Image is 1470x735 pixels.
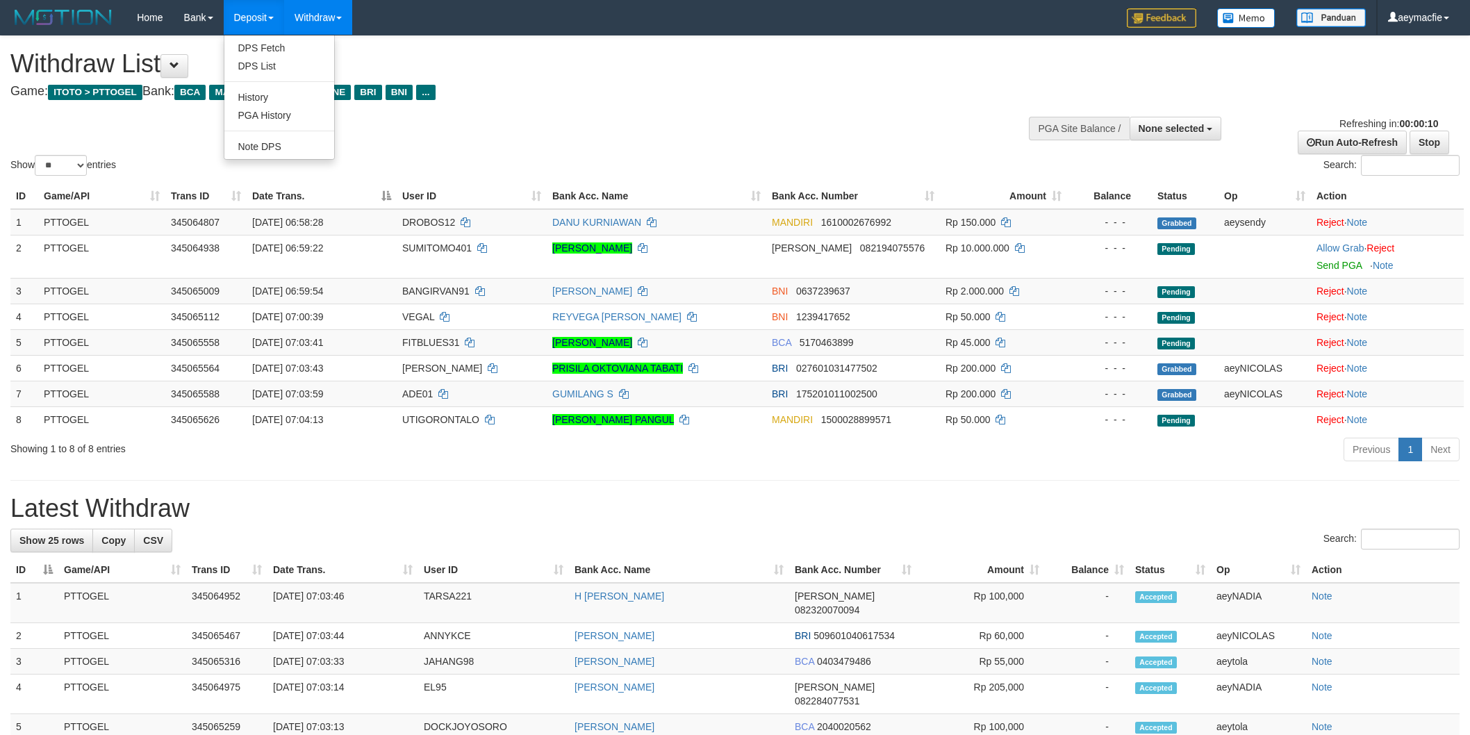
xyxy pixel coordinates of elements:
a: CSV [134,529,172,552]
td: PTTOGEL [38,355,165,381]
strong: 00:00:10 [1399,118,1438,129]
span: MANDIRI [772,217,813,228]
a: H [PERSON_NAME] [575,591,664,602]
td: Rp 100,000 [917,583,1045,623]
span: Copy 509601040617534 to clipboard [814,630,895,641]
a: Show 25 rows [10,529,93,552]
span: Copy 082284077531 to clipboard [795,695,859,707]
th: Amount: activate to sort column ascending [917,557,1045,583]
div: - - - [1073,215,1146,229]
span: Copy 2040020562 to clipboard [817,721,871,732]
span: Copy 1239417652 to clipboard [796,311,850,322]
span: Copy 175201011002500 to clipboard [796,388,877,399]
th: Date Trans.: activate to sort column ascending [267,557,418,583]
span: Refreshing in: [1339,118,1438,129]
span: DROBOS12 [402,217,455,228]
td: - [1045,649,1130,675]
a: [PERSON_NAME] [575,721,654,732]
a: Note [1312,630,1332,641]
select: Showentries [35,155,87,176]
span: FITBLUES31 [402,337,459,348]
a: Reject [1316,286,1344,297]
span: BCA [795,721,814,732]
span: BNI [386,85,413,100]
a: Note [1347,388,1368,399]
td: [DATE] 07:03:14 [267,675,418,714]
span: Pending [1157,312,1195,324]
th: Action [1311,183,1464,209]
td: ANNYKCE [418,623,569,649]
span: ITOTO > PTTOGEL [48,85,142,100]
td: JAHANG98 [418,649,569,675]
th: Trans ID: activate to sort column ascending [165,183,247,209]
th: User ID: activate to sort column ascending [397,183,547,209]
th: User ID: activate to sort column ascending [418,557,569,583]
th: ID [10,183,38,209]
td: 1 [10,209,38,236]
a: Reject [1316,414,1344,425]
a: PGA History [224,106,334,124]
span: Accepted [1135,656,1177,668]
span: Pending [1157,286,1195,298]
h1: Latest Withdraw [10,495,1460,522]
img: panduan.png [1296,8,1366,27]
span: 345064807 [171,217,220,228]
a: Note [1347,414,1368,425]
span: Pending [1157,338,1195,349]
div: Showing 1 to 8 of 8 entries [10,436,602,456]
a: History [224,88,334,106]
td: 7 [10,381,38,406]
td: · [1311,406,1464,432]
th: Action [1306,557,1460,583]
a: Note [1347,311,1368,322]
span: BRI [354,85,381,100]
td: 3 [10,278,38,304]
td: 345064975 [186,675,267,714]
span: Copy 027601031477502 to clipboard [796,363,877,374]
span: Pending [1157,243,1195,255]
td: PTTOGEL [58,649,186,675]
a: REYVEGA [PERSON_NAME] [552,311,682,322]
a: Reject [1316,363,1344,374]
h1: Withdraw List [10,50,966,78]
span: Rp 10.000.000 [945,242,1009,254]
img: MOTION_logo.png [10,7,116,28]
span: Rp 50.000 [945,311,991,322]
td: 1 [10,583,58,623]
a: Note DPS [224,138,334,156]
div: - - - [1073,284,1146,298]
a: Reject [1316,311,1344,322]
td: EL95 [418,675,569,714]
span: Copy 082194075576 to clipboard [860,242,925,254]
span: Copy 1610002676992 to clipboard [821,217,891,228]
td: 6 [10,355,38,381]
a: [PERSON_NAME] [552,286,632,297]
label: Search: [1323,155,1460,176]
a: DPS List [224,57,334,75]
th: Amount: activate to sort column ascending [940,183,1067,209]
th: Balance: activate to sort column ascending [1045,557,1130,583]
div: - - - [1073,413,1146,427]
th: Game/API: activate to sort column ascending [38,183,165,209]
a: [PERSON_NAME] [575,656,654,667]
a: Note [1312,721,1332,732]
td: aeysendy [1219,209,1311,236]
th: Bank Acc. Number: activate to sort column ascending [789,557,917,583]
button: None selected [1130,117,1222,140]
td: Rp 205,000 [917,675,1045,714]
td: PTTOGEL [58,675,186,714]
th: Trans ID: activate to sort column ascending [186,557,267,583]
input: Search: [1361,529,1460,550]
span: 345065588 [171,388,220,399]
span: BANGIRVAN91 [402,286,470,297]
td: PTTOGEL [58,583,186,623]
span: BNI [772,286,788,297]
span: MANDIRI [209,85,261,100]
span: 345065564 [171,363,220,374]
span: Pending [1157,415,1195,427]
span: BCA [795,656,814,667]
span: Copy 0637239637 to clipboard [796,286,850,297]
span: [DATE] 07:03:59 [252,388,323,399]
span: 345065009 [171,286,220,297]
span: Accepted [1135,591,1177,603]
